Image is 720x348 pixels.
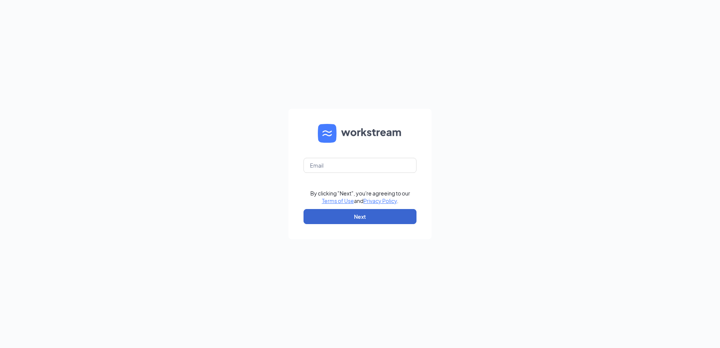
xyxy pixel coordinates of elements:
a: Terms of Use [322,197,354,204]
img: WS logo and Workstream text [318,124,402,143]
input: Email [304,158,416,173]
div: By clicking "Next", you're agreeing to our and . [310,189,410,205]
button: Next [304,209,416,224]
a: Privacy Policy [363,197,397,204]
